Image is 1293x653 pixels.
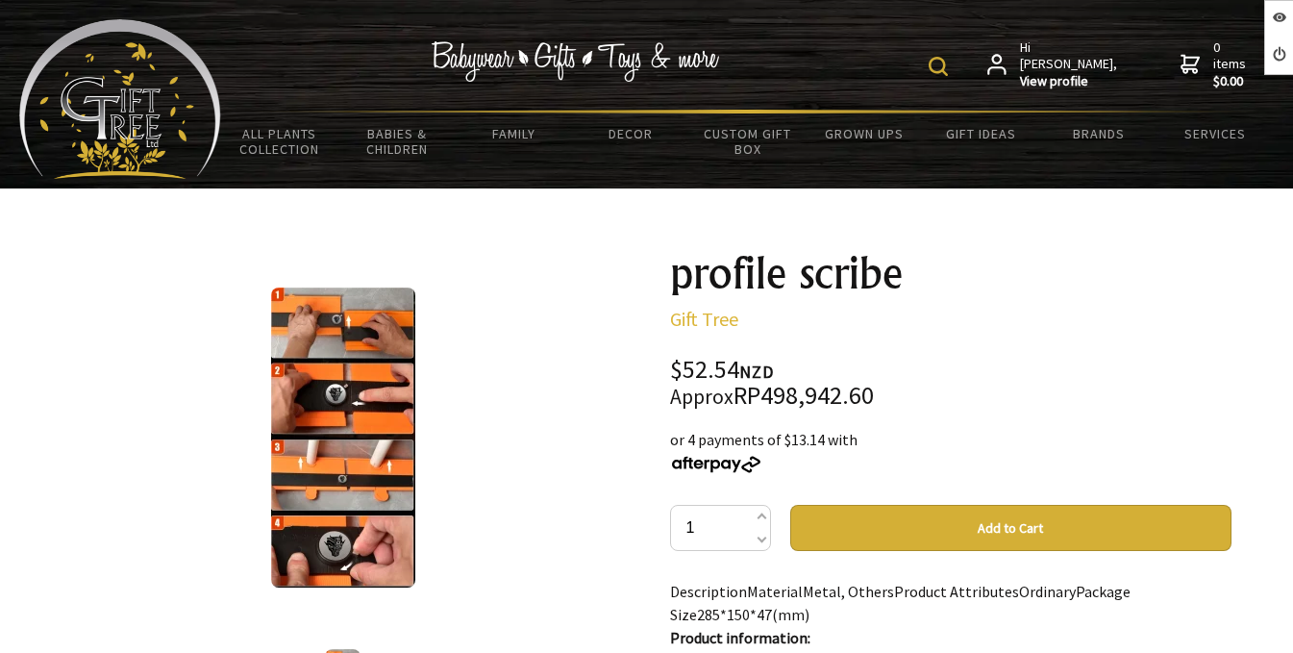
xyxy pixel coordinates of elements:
button: Add to Cart [790,505,1231,551]
a: Hi [PERSON_NAME],View profile [987,39,1119,90]
div: $52.54 RP498,942.60 [670,358,1231,409]
img: Babyware - Gifts - Toys and more... [19,19,221,179]
img: Babywear - Gifts - Toys & more [431,41,719,82]
span: 0 items [1213,38,1250,90]
a: Decor [572,113,689,154]
a: Brands [1040,113,1157,154]
small: Approx [670,384,734,410]
strong: $0.00 [1213,73,1250,90]
strong: View profile [1020,73,1119,90]
a: 0 items$0.00 [1181,39,1250,90]
div: or 4 payments of $13.14 with [670,428,1231,474]
strong: Product information: [670,628,810,647]
a: Services [1156,113,1274,154]
h1: profile scribe [670,250,1231,296]
a: Babies & Children [338,113,456,169]
span: Hi [PERSON_NAME], [1020,39,1119,90]
a: Gift Tree [670,307,738,331]
a: Custom Gift Box [689,113,807,169]
img: Afterpay [670,456,762,473]
a: Grown Ups [806,113,923,154]
span: NZD [739,361,774,383]
a: All Plants Collection [221,113,338,169]
img: product search [929,57,948,76]
a: Family [455,113,572,154]
a: Gift Ideas [923,113,1040,154]
img: profile scribe [271,288,415,588]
